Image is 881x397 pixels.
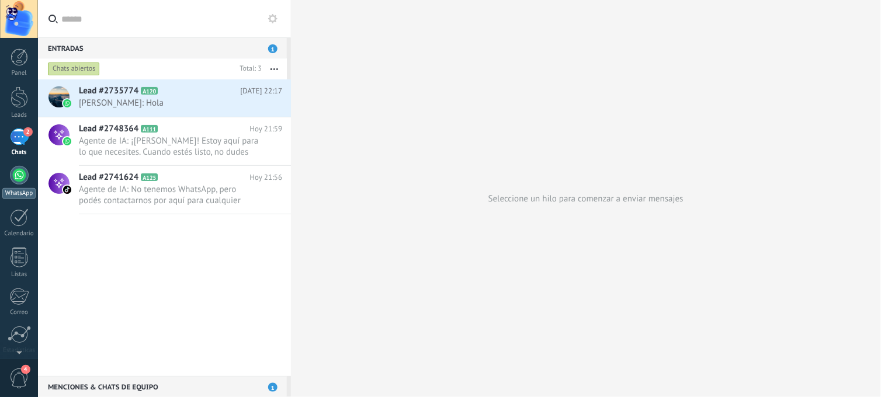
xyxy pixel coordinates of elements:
[268,383,278,392] span: 1
[38,37,287,58] div: Entradas
[79,184,260,206] span: Agente de IA: No tenemos WhatsApp, pero podés contactarnos por aquí para cualquier consulta que t...
[2,112,36,119] div: Leads
[63,99,71,107] img: waba.svg
[2,271,36,278] div: Listas
[38,376,287,397] div: Menciones & Chats de equipo
[23,127,33,137] span: 2
[2,149,36,156] div: Chats
[38,79,291,117] a: Lead #2735774 A120 [DATE] 22:17 [PERSON_NAME]: Hola
[249,123,282,135] span: Hoy 21:59
[79,85,138,97] span: Lead #2735774
[2,69,36,77] div: Panel
[2,188,36,199] div: WhatsApp
[48,62,100,76] div: Chats abiertos
[21,365,30,374] span: 4
[2,309,36,316] div: Correo
[141,173,158,181] span: A125
[79,123,138,135] span: Lead #2748364
[38,166,291,214] a: Lead #2741624 A125 Hoy 21:56 Agente de IA: No tenemos WhatsApp, pero podés contactarnos por aquí ...
[79,135,260,158] span: Agente de IA: ¡[PERSON_NAME]! Estoy aquí para lo que necesites. Cuando estés listo, no dudes en e...
[262,58,287,79] button: Más
[235,63,262,75] div: Total: 3
[63,137,71,145] img: waba.svg
[2,230,36,238] div: Calendario
[268,44,278,53] span: 1
[249,172,282,183] span: Hoy 21:56
[63,186,71,194] img: tiktok_kommo.svg
[79,97,260,109] span: [PERSON_NAME]: Hola
[79,172,138,183] span: Lead #2741624
[141,125,158,133] span: A111
[141,87,158,95] span: A120
[38,117,291,165] a: Lead #2748364 A111 Hoy 21:59 Agente de IA: ¡[PERSON_NAME]! Estoy aquí para lo que necesites. Cuan...
[240,85,282,97] span: [DATE] 22:17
